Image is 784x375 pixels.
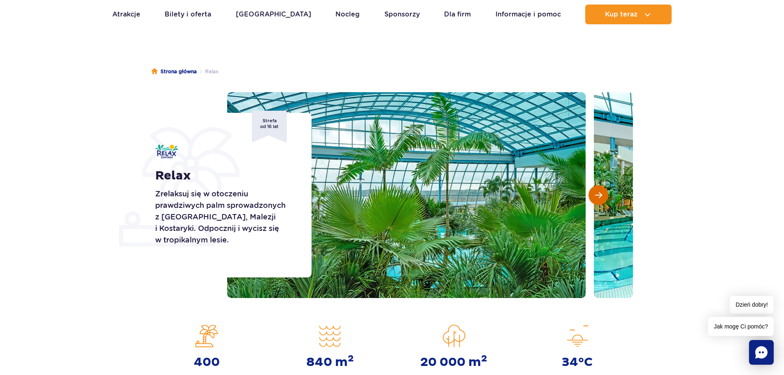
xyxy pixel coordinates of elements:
[197,68,219,76] li: Relax
[708,317,774,336] span: Jak mogę Ci pomóc?
[335,5,360,24] a: Nocleg
[749,340,774,365] div: Chat
[165,5,211,24] a: Bilety i oferta
[348,353,354,364] sup: 2
[585,5,672,24] button: Kup teraz
[589,185,608,205] button: Następny slajd
[420,355,487,370] strong: 20 000 m
[155,168,293,183] h1: Relax
[444,5,471,24] a: Dla firm
[236,5,311,24] a: [GEOGRAPHIC_DATA]
[155,188,293,246] p: Zrelaksuj się w otoczeniu prawdziwych palm sprowadzonych z [GEOGRAPHIC_DATA], Malezji i Kostaryki...
[194,355,220,370] strong: 400
[730,296,774,314] span: Dzień dobry!
[151,68,197,76] a: Strona główna
[481,353,487,364] sup: 2
[155,144,178,158] img: Relax
[496,5,561,24] a: Informacje i pomoc
[252,111,287,142] span: Strefa od 16 lat
[306,355,354,370] strong: 840 m
[605,11,637,18] span: Kup teraz
[112,5,140,24] a: Atrakcje
[384,5,420,24] a: Sponsorzy
[562,355,593,370] strong: 34°C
